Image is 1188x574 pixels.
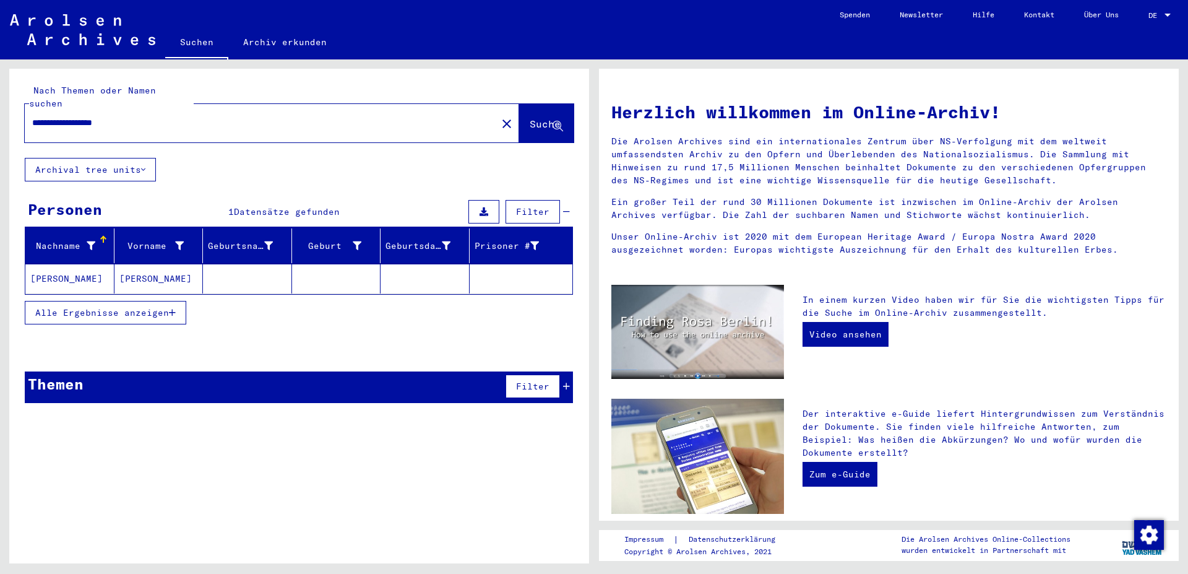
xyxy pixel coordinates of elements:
p: Copyright © Arolsen Archives, 2021 [624,546,790,557]
div: Geburtsname [208,240,273,253]
mat-header-cell: Prisoner # [470,228,573,263]
img: Zustimmung ändern [1134,520,1164,550]
mat-label: Nach Themen oder Namen suchen [29,85,156,109]
span: Datensätze gefunden [234,206,340,217]
mat-header-cell: Nachname [25,228,114,263]
button: Suche [519,104,574,142]
div: Prisoner # [475,236,558,256]
div: Personen [28,198,102,220]
a: Impressum [624,533,673,546]
mat-header-cell: Geburtsname [203,228,292,263]
mat-header-cell: Geburtsdatum [381,228,470,263]
mat-icon: close [499,116,514,131]
p: In einem kurzen Video haben wir für Sie die wichtigsten Tipps für die Suche im Online-Archiv zusa... [803,294,1166,320]
h1: Herzlich willkommen im Online-Archiv! [611,99,1166,125]
div: Themen [28,373,84,395]
span: Suche [530,118,561,130]
a: Video ansehen [803,322,889,347]
button: Alle Ergebnisse anzeigen [25,301,186,324]
p: Unser Online-Archiv ist 2020 mit dem European Heritage Award / Europa Nostra Award 2020 ausgezeic... [611,230,1166,256]
button: Clear [494,111,519,136]
button: Filter [506,200,560,224]
span: Filter [516,381,549,392]
span: Filter [516,206,549,217]
p: Die Arolsen Archives sind ein internationales Zentrum über NS-Verfolgung mit dem weltweit umfasse... [611,135,1166,187]
p: Der interaktive e-Guide liefert Hintergrundwissen zum Verständnis der Dokumente. Sie finden viele... [803,407,1166,459]
mat-header-cell: Vorname [114,228,204,263]
div: Vorname [119,236,203,256]
p: Die Arolsen Archives Online-Collections [902,534,1070,545]
button: Archival tree units [25,158,156,181]
mat-cell: [PERSON_NAME] [25,264,114,294]
mat-header-cell: Geburt‏ [292,228,381,263]
div: Geburt‏ [297,236,381,256]
a: Archiv erkunden [228,27,342,57]
div: | [624,533,790,546]
img: video.jpg [611,285,784,379]
button: Filter [506,375,560,398]
span: DE [1148,11,1162,20]
div: Geburt‏ [297,240,362,253]
div: Geburtsname [208,236,291,256]
span: 1 [228,206,234,217]
mat-cell: [PERSON_NAME] [114,264,204,294]
p: Ein großer Teil der rund 30 Millionen Dokumente ist inzwischen im Online-Archiv der Arolsen Archi... [611,196,1166,222]
div: Vorname [119,240,184,253]
a: Zum e-Guide [803,462,877,487]
p: wurden entwickelt in Partnerschaft mit [902,545,1070,556]
img: eguide.jpg [611,399,784,514]
div: Geburtsdatum [385,236,469,256]
a: Datenschutzerklärung [679,533,790,546]
div: Nachname [30,240,95,253]
div: Prisoner # [475,240,540,253]
div: Geburtsdatum [385,240,450,253]
img: Arolsen_neg.svg [10,14,155,45]
a: Suchen [165,27,228,59]
div: Zustimmung ändern [1134,520,1163,549]
div: Nachname [30,236,114,256]
span: Alle Ergebnisse anzeigen [35,307,169,318]
img: yv_logo.png [1119,529,1166,560]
